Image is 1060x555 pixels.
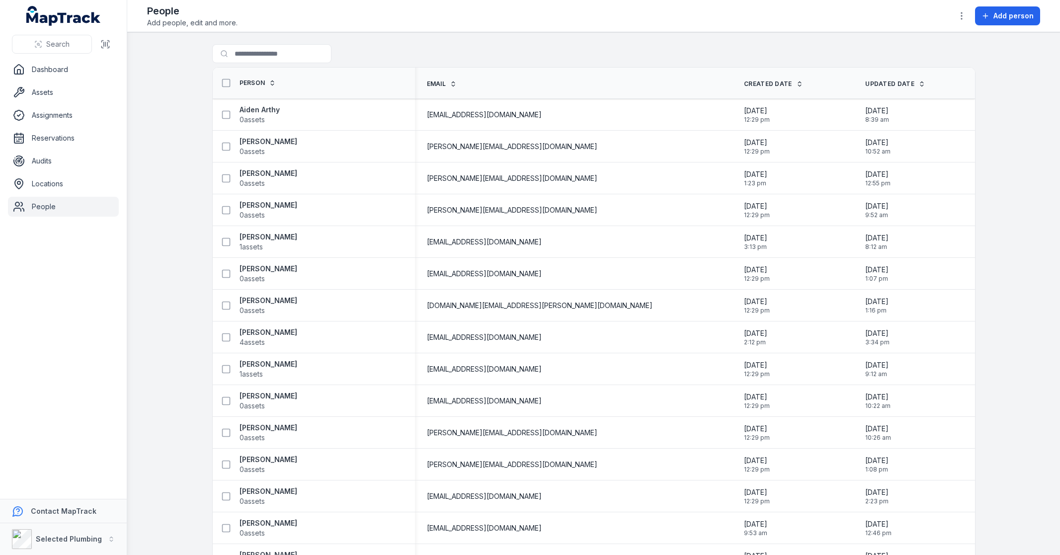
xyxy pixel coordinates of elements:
[744,275,770,283] span: 12:29 pm
[240,210,265,220] span: 0 assets
[744,233,767,251] time: 28/02/2025, 3:13:20 pm
[865,487,889,505] time: 01/09/2025, 2:23:43 pm
[865,265,889,283] time: 11/08/2025, 1:07:47 pm
[865,497,889,505] span: 2:23 pm
[865,297,889,307] span: [DATE]
[240,296,297,306] strong: [PERSON_NAME]
[427,173,597,183] span: [PERSON_NAME][EMAIL_ADDRESS][DOMAIN_NAME]
[744,456,770,466] span: [DATE]
[36,535,102,543] strong: Selected Plumbing
[744,80,792,88] span: Created Date
[240,423,297,433] strong: [PERSON_NAME]
[744,106,770,124] time: 14/01/2025, 12:29:42 pm
[240,200,297,220] a: [PERSON_NAME]0assets
[865,138,891,156] time: 01/09/2025, 10:52:58 am
[240,391,297,411] a: [PERSON_NAME]0assets
[744,201,770,211] span: [DATE]
[240,496,265,506] span: 0 assets
[240,486,297,506] a: [PERSON_NAME]0assets
[865,307,889,315] span: 1:16 pm
[46,39,70,49] span: Search
[240,200,297,210] strong: [PERSON_NAME]
[744,169,767,179] span: [DATE]
[865,392,891,410] time: 02/09/2025, 10:22:34 am
[240,455,297,475] a: [PERSON_NAME]0assets
[240,455,297,465] strong: [PERSON_NAME]
[865,275,889,283] span: 1:07 pm
[240,232,297,252] a: [PERSON_NAME]1assets
[744,434,770,442] span: 12:29 pm
[8,60,119,79] a: Dashboard
[26,6,101,26] a: MapTrack
[744,328,767,346] time: 14/05/2025, 2:12:32 pm
[865,297,889,315] time: 11/08/2025, 1:16:06 pm
[240,306,265,316] span: 0 assets
[427,301,652,311] span: [DOMAIN_NAME][EMAIL_ADDRESS][PERSON_NAME][DOMAIN_NAME]
[240,486,297,496] strong: [PERSON_NAME]
[865,106,889,124] time: 18/08/2025, 8:39:46 am
[427,80,446,88] span: Email
[240,391,297,401] strong: [PERSON_NAME]
[865,466,889,474] span: 1:08 pm
[865,243,889,251] span: 8:12 am
[744,265,770,283] time: 14/01/2025, 12:29:42 pm
[744,297,770,315] time: 14/01/2025, 12:29:42 pm
[993,11,1034,21] span: Add person
[865,402,891,410] span: 10:22 am
[865,456,889,466] span: [DATE]
[240,327,297,347] a: [PERSON_NAME]4assets
[240,137,297,157] a: [PERSON_NAME]0assets
[744,370,770,378] span: 12:29 pm
[744,80,803,88] a: Created Date
[744,201,770,219] time: 14/01/2025, 12:29:42 pm
[427,237,542,247] span: [EMAIL_ADDRESS][DOMAIN_NAME]
[240,79,265,87] span: Person
[8,82,119,102] a: Assets
[865,169,891,187] time: 18/08/2025, 12:55:35 pm
[427,205,597,215] span: [PERSON_NAME][EMAIL_ADDRESS][DOMAIN_NAME]
[865,80,914,88] span: Updated Date
[427,491,542,501] span: [EMAIL_ADDRESS][DOMAIN_NAME]
[240,137,297,147] strong: [PERSON_NAME]
[865,487,889,497] span: [DATE]
[865,328,890,346] time: 29/08/2025, 3:34:37 pm
[744,424,770,442] time: 14/01/2025, 12:29:42 pm
[31,507,96,515] strong: Contact MapTrack
[865,456,889,474] time: 18/08/2025, 1:08:36 pm
[240,168,297,178] strong: [PERSON_NAME]
[865,529,892,537] span: 12:46 pm
[744,169,767,187] time: 13/02/2025, 1:23:00 pm
[240,465,265,475] span: 0 assets
[240,369,263,379] span: 1 assets
[744,392,770,410] time: 14/01/2025, 12:29:42 pm
[865,424,891,442] time: 02/09/2025, 10:26:19 am
[865,169,891,179] span: [DATE]
[240,264,297,284] a: [PERSON_NAME]0assets
[865,392,891,402] span: [DATE]
[744,519,767,529] span: [DATE]
[744,138,770,148] span: [DATE]
[147,4,238,18] h2: People
[427,110,542,120] span: [EMAIL_ADDRESS][DOMAIN_NAME]
[865,116,889,124] span: 8:39 am
[744,466,770,474] span: 12:29 pm
[744,338,767,346] span: 2:12 pm
[975,6,1040,25] button: Add person
[240,423,297,443] a: [PERSON_NAME]0assets
[8,151,119,171] a: Audits
[240,264,297,274] strong: [PERSON_NAME]
[147,18,238,28] span: Add people, edit and more.
[240,518,297,538] a: [PERSON_NAME]0assets
[744,297,770,307] span: [DATE]
[240,232,297,242] strong: [PERSON_NAME]
[865,370,889,378] span: 9:12 am
[240,79,276,87] a: Person
[8,105,119,125] a: Assignments
[744,307,770,315] span: 12:29 pm
[744,138,770,156] time: 14/01/2025, 12:29:42 pm
[8,174,119,194] a: Locations
[744,402,770,410] span: 12:29 pm
[744,148,770,156] span: 12:29 pm
[240,359,297,369] strong: [PERSON_NAME]
[744,243,767,251] span: 3:13 pm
